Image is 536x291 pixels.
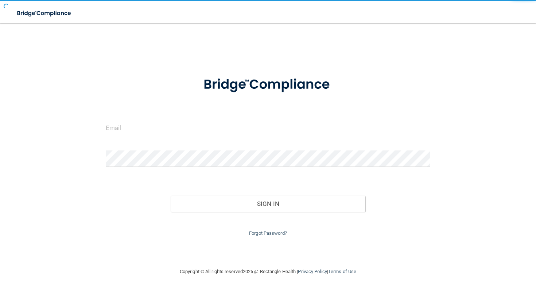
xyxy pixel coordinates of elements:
img: bridge_compliance_login_screen.278c3ca4.svg [11,6,78,21]
a: Forgot Password? [249,230,287,236]
a: Terms of Use [328,269,356,274]
button: Sign In [171,196,365,212]
a: Privacy Policy [298,269,327,274]
img: bridge_compliance_login_screen.278c3ca4.svg [190,67,346,102]
input: Email [106,120,430,136]
div: Copyright © All rights reserved 2025 @ Rectangle Health | | [135,260,401,283]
